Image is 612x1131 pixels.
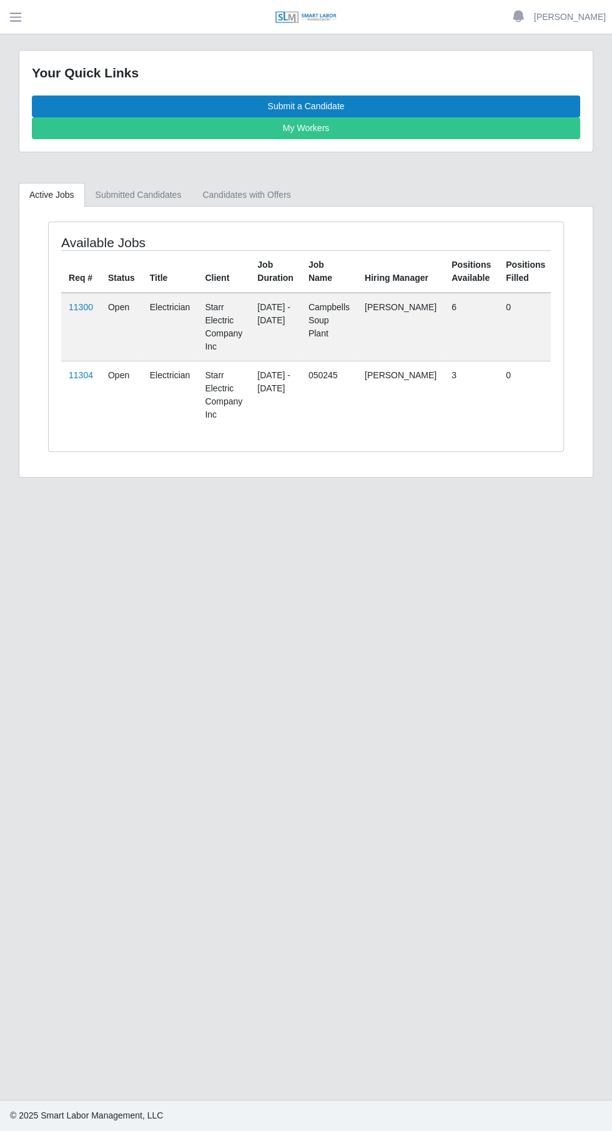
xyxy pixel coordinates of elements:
h4: Available Jobs [61,235,254,250]
td: Starr Electric Company Inc [197,293,250,361]
a: [PERSON_NAME] [534,11,606,24]
div: Your Quick Links [32,63,580,83]
td: Open [101,293,142,361]
td: 6 [444,293,498,361]
th: Job Duration [250,250,301,293]
td: [DATE] - [DATE] [250,361,301,429]
th: Positions Available [444,250,498,293]
span: © 2025 Smart Labor Management, LLC [10,1110,163,1120]
td: [PERSON_NAME] [357,293,444,361]
th: Title [142,250,198,293]
th: Req # [61,250,101,293]
td: Electrician [142,293,198,361]
td: [PERSON_NAME] [357,361,444,429]
td: Open [101,361,142,429]
td: 3 [444,361,498,429]
th: Job Name [301,250,357,293]
td: Electrician [142,361,198,429]
th: Positions Filled [498,250,553,293]
a: Submitted Candidates [85,183,192,207]
a: Active Jobs [19,183,85,207]
th: Status [101,250,142,293]
th: Hiring Manager [357,250,444,293]
img: SLM Logo [275,11,337,24]
td: 0 [498,361,553,429]
td: Campbells Soup Plant [301,293,357,361]
a: 11300 [69,302,93,312]
a: Submit a Candidate [32,95,580,117]
a: My Workers [32,117,580,139]
a: 11304 [69,370,93,380]
td: 050245 [301,361,357,429]
td: Starr Electric Company Inc [197,361,250,429]
th: Client [197,250,250,293]
td: 0 [498,293,553,361]
td: [DATE] - [DATE] [250,293,301,361]
a: Candidates with Offers [192,183,301,207]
